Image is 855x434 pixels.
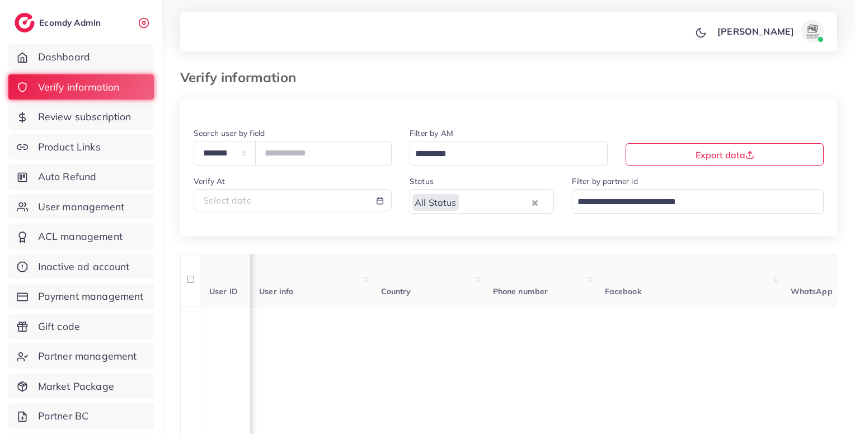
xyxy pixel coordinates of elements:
div: Search for option [572,189,824,213]
span: Facebook [605,286,642,296]
label: Filter by AM [410,128,453,139]
input: Search for option [411,145,593,163]
a: Auto Refund [8,164,154,190]
span: Country [381,286,411,296]
span: Auto Refund [38,169,97,184]
label: Verify At [194,176,225,187]
span: Product Links [38,140,101,154]
span: User management [38,200,124,214]
input: Search for option [574,194,810,211]
div: Search for option [410,189,554,213]
img: logo [15,13,35,32]
span: Export data [696,149,754,161]
button: Export data [626,143,824,166]
span: Verify information [38,80,120,95]
a: Inactive ad account [8,254,154,280]
a: logoEcomdy Admin [15,13,104,32]
span: Market Package [38,379,114,394]
input: Search for option [460,194,529,211]
h3: Verify information [180,69,305,86]
a: ACL management [8,224,154,249]
a: Payment management [8,284,154,309]
a: Dashboard [8,44,154,70]
span: User ID [209,286,238,296]
span: Inactive ad account [38,260,130,274]
a: Review subscription [8,104,154,130]
a: Verify information [8,74,154,100]
span: Review subscription [38,110,131,124]
a: Gift code [8,314,154,339]
button: Clear Selected [532,196,538,209]
span: ACL management [38,229,123,244]
img: avatar [801,20,824,43]
label: Filter by partner id [572,176,638,187]
h2: Ecomdy Admin [39,17,104,28]
span: Payment management [38,289,144,304]
p: [PERSON_NAME] [717,25,794,38]
a: Market Package [8,374,154,399]
a: Partner BC [8,403,154,429]
span: Gift code [38,319,80,334]
a: Product Links [8,134,154,160]
a: [PERSON_NAME]avatar [711,20,828,43]
span: User info [259,286,293,296]
a: Partner management [8,343,154,369]
span: Dashboard [38,50,90,64]
label: Search user by field [194,128,265,139]
span: Select date [203,195,252,206]
span: Partner BC [38,409,89,423]
span: All Status [412,194,459,211]
a: User management [8,194,154,220]
span: Phone number [493,286,548,296]
span: Partner management [38,349,137,364]
div: Search for option [410,141,608,165]
label: Status [410,176,434,187]
span: WhatsApp [791,286,833,296]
